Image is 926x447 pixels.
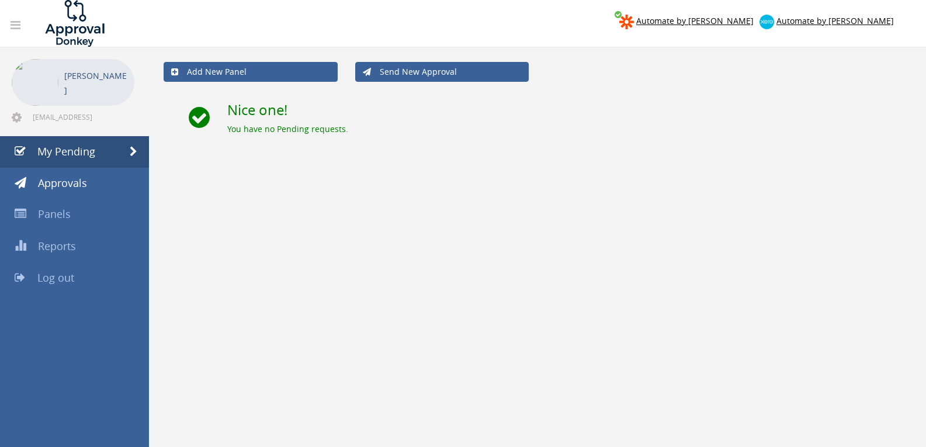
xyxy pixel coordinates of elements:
span: [EMAIL_ADDRESS][DOMAIN_NAME] [33,112,132,122]
span: Automate by [PERSON_NAME] [776,15,894,26]
img: zapier-logomark.png [619,15,634,29]
div: You have no Pending requests. [227,123,911,135]
span: My Pending [37,144,95,158]
p: [PERSON_NAME] [64,68,129,98]
h2: Nice one! [227,102,911,117]
a: Add New Panel [164,62,338,82]
span: Automate by [PERSON_NAME] [636,15,754,26]
a: Send New Approval [355,62,529,82]
span: Panels [38,207,71,221]
span: Approvals [38,176,87,190]
span: Log out [37,271,74,285]
span: Reports [38,239,76,253]
img: xero-logo.png [759,15,774,29]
